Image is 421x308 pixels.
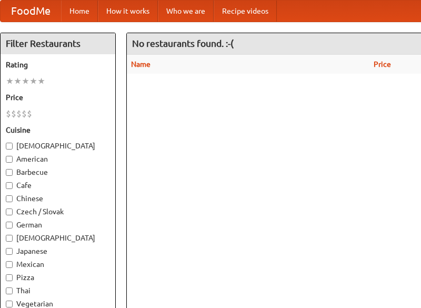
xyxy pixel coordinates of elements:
li: $ [27,108,32,120]
label: [DEMOGRAPHIC_DATA] [6,233,110,243]
h5: Cuisine [6,125,110,135]
h4: Filter Restaurants [1,33,115,54]
li: ★ [37,75,45,87]
h5: Rating [6,59,110,70]
label: Japanese [6,246,110,256]
input: [DEMOGRAPHIC_DATA] [6,143,13,150]
label: American [6,154,110,164]
li: $ [22,108,27,120]
a: Price [374,60,391,68]
a: Who we are [158,1,214,22]
input: Czech / Slovak [6,208,13,215]
a: Name [131,60,151,68]
input: Chinese [6,195,13,202]
ng-pluralize: No restaurants found. :-( [132,38,234,48]
input: Japanese [6,248,13,255]
label: Chinese [6,193,110,204]
li: ★ [29,75,37,87]
a: How it works [98,1,158,22]
li: $ [6,108,11,120]
input: Vegetarian [6,301,13,307]
h5: Price [6,92,110,103]
label: Thai [6,285,110,296]
a: FoodMe [1,1,61,22]
a: Home [61,1,98,22]
li: ★ [14,75,22,87]
input: Thai [6,287,13,294]
label: Pizza [6,272,110,283]
input: German [6,222,13,228]
label: [DEMOGRAPHIC_DATA] [6,141,110,151]
li: $ [11,108,16,120]
li: ★ [6,75,14,87]
li: ★ [22,75,29,87]
label: Barbecue [6,167,110,177]
input: Barbecue [6,169,13,176]
label: Mexican [6,259,110,270]
label: German [6,220,110,230]
li: $ [16,108,22,120]
a: Recipe videos [214,1,277,22]
input: [DEMOGRAPHIC_DATA] [6,235,13,242]
input: American [6,156,13,163]
label: Czech / Slovak [6,206,110,217]
input: Cafe [6,182,13,189]
input: Pizza [6,274,13,281]
label: Cafe [6,180,110,191]
input: Mexican [6,261,13,268]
